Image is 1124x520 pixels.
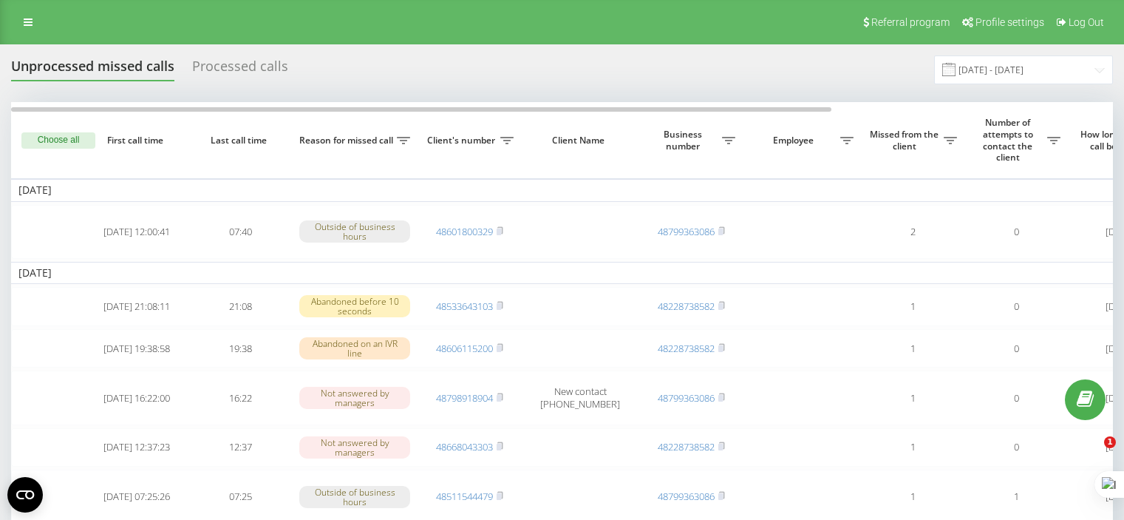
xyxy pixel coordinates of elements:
a: 48533643103 [436,300,493,313]
td: [DATE] 12:37:23 [85,428,188,467]
span: Client's number [425,135,500,146]
button: Choose all [21,132,95,149]
span: 1 [1104,436,1116,448]
td: 1 [861,329,964,368]
span: Business number [647,129,722,152]
td: 0 [964,371,1068,425]
a: 48228738582 [658,342,715,355]
td: [DATE] 16:22:00 [85,371,188,425]
span: Profile settings [975,16,1044,28]
td: 0 [964,428,1068,467]
span: Client Name [534,135,627,146]
div: Abandoned before 10 seconds [299,295,410,317]
div: Outside of business hours [299,486,410,508]
a: 48601800329 [436,225,493,238]
span: First call time [97,135,177,146]
span: Log Out [1069,16,1104,28]
a: 48511544479 [436,490,493,503]
button: Open CMP widget [7,477,43,513]
div: Processed calls [192,58,288,81]
a: 48606115200 [436,342,493,355]
div: Abandoned on an IVR line [299,337,410,359]
td: New contact [PHONE_NUMBER] [521,371,639,425]
td: 16:22 [188,371,292,425]
td: [DATE] 12:00:41 [85,205,188,259]
a: 48228738582 [658,300,715,313]
a: 48798918904 [436,391,493,405]
td: 1 [861,287,964,326]
a: 48799363086 [658,490,715,503]
a: 48799363086 [658,225,715,238]
td: 1 [861,371,964,425]
a: 48799363086 [658,391,715,405]
td: 0 [964,205,1068,259]
td: [DATE] 21:08:11 [85,287,188,326]
a: 48668043303 [436,440,493,453]
td: 0 [964,287,1068,326]
td: 0 [964,329,1068,368]
span: Last call time [200,135,280,146]
span: Referral program [871,16,950,28]
td: 12:37 [188,428,292,467]
div: Unprocessed missed calls [11,58,174,81]
iframe: Intercom live chat [1074,436,1109,472]
td: 21:08 [188,287,292,326]
span: Employee [750,135,840,146]
td: [DATE] 19:38:58 [85,329,188,368]
span: Reason for missed call [299,135,397,146]
div: Not answered by managers [299,436,410,459]
div: Not answered by managers [299,387,410,409]
span: Number of attempts to contact the client [972,117,1047,163]
a: 48228738582 [658,440,715,453]
td: 1 [861,428,964,467]
span: Missed from the client [868,129,944,152]
td: 07:40 [188,205,292,259]
td: 19:38 [188,329,292,368]
div: Outside of business hours [299,220,410,243]
td: 2 [861,205,964,259]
